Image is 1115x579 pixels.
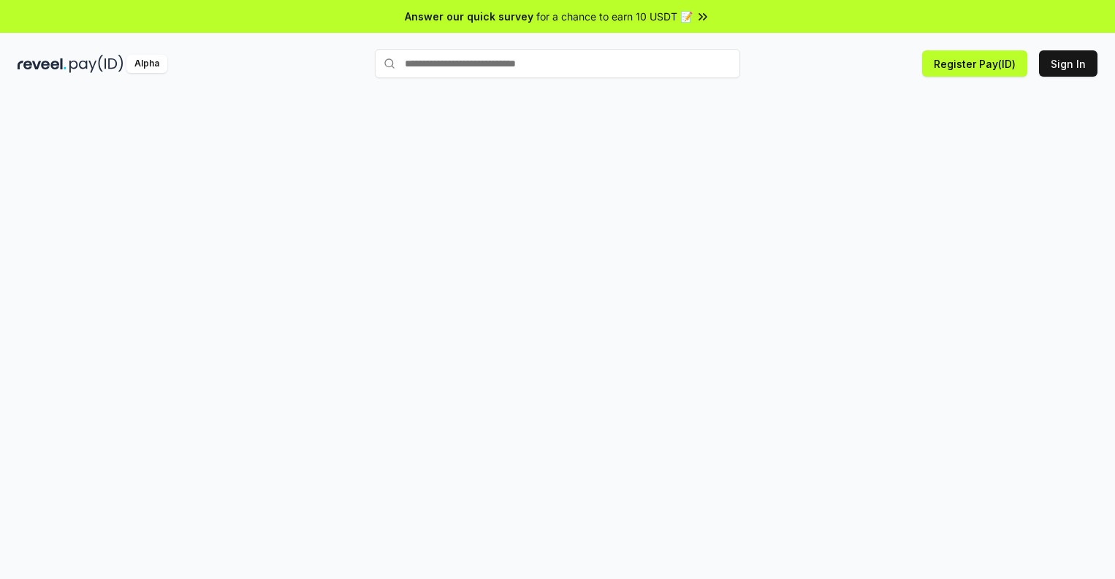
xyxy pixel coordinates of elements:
[1039,50,1097,77] button: Sign In
[922,50,1027,77] button: Register Pay(ID)
[126,55,167,73] div: Alpha
[536,9,693,24] span: for a chance to earn 10 USDT 📝
[69,55,123,73] img: pay_id
[405,9,533,24] span: Answer our quick survey
[18,55,66,73] img: reveel_dark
